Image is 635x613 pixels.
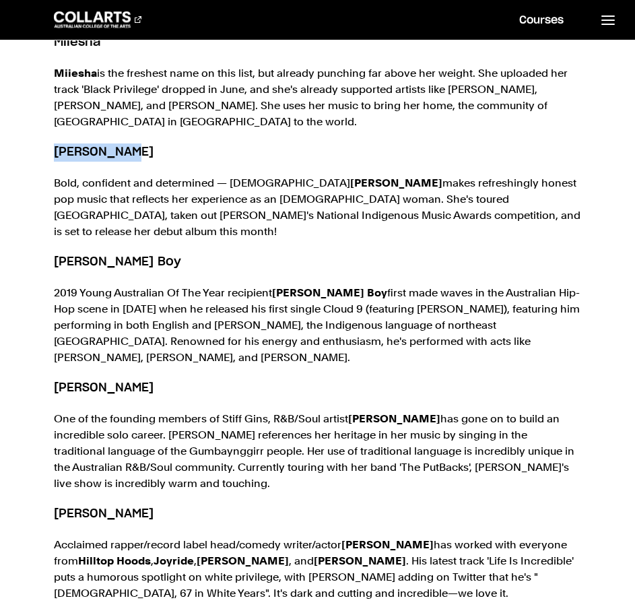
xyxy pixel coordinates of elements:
h5: [PERSON_NAME] [54,143,581,162]
strong: [PERSON_NAME] [314,554,406,567]
h5: [PERSON_NAME] Boy [54,253,581,271]
p: 2019 Young Australian Of The Year recipient first made waves in the Australian Hip-Hop scene in [... [54,285,581,366]
p: One of the founding members of Stiff Gins, R&B/Soul artist has gone on to build an incredible sol... [54,411,581,492]
strong: [PERSON_NAME] [197,554,289,567]
p: Bold, confident and determined — [DEMOGRAPHIC_DATA] makes refreshingly honest pop music that refl... [54,175,581,240]
strong: [PERSON_NAME] [350,176,442,189]
h5: Miiesha [54,34,581,52]
strong: [PERSON_NAME] [341,538,434,551]
strong: Miiesha [54,67,97,79]
h5: [PERSON_NAME] [54,505,581,523]
div: Go to homepage [54,11,141,28]
strong: [PERSON_NAME] Boy [272,286,387,299]
h5: [PERSON_NAME] [54,379,581,397]
p: is the freshest name on this list, but already punching far above her weight. She uploaded her tr... [54,65,581,130]
strong: Joyride [154,554,194,567]
p: Acclaimed rapper/record label head/comedy writer/actor has worked with everyone from , , , and . ... [54,537,581,602]
strong: [PERSON_NAME] [348,412,440,425]
strong: Hilltop Hoods [78,554,151,567]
